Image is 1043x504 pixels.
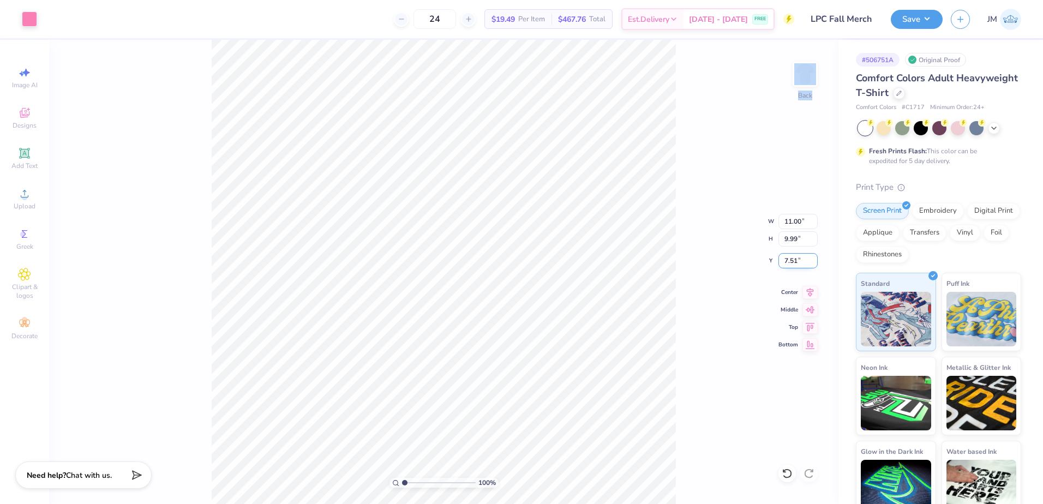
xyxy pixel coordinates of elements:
span: Top [778,323,798,331]
div: Applique [856,225,900,241]
span: Bottom [778,341,798,349]
div: Transfers [903,225,946,241]
span: Standard [861,278,890,289]
span: Clipart & logos [5,283,44,300]
strong: Need help? [27,470,66,481]
span: Decorate [11,332,38,340]
span: Minimum Order: 24 + [930,103,985,112]
input: Untitled Design [802,8,883,30]
span: Metallic & Glitter Ink [946,362,1011,373]
div: Rhinestones [856,247,909,263]
div: Screen Print [856,203,909,219]
div: Foil [984,225,1009,241]
span: Neon Ink [861,362,888,373]
span: Greek [16,242,33,251]
div: Print Type [856,181,1021,194]
img: Metallic & Glitter Ink [946,376,1017,430]
span: Puff Ink [946,278,969,289]
span: Designs [13,121,37,130]
span: JM [987,13,997,26]
span: Per Item [518,14,545,25]
span: Est. Delivery [628,14,669,25]
span: Comfort Colors [856,103,896,112]
a: JM [987,9,1021,30]
span: Upload [14,202,35,211]
div: Vinyl [950,225,980,241]
span: $467.76 [558,14,586,25]
span: 100 % [478,478,496,488]
img: Back [794,63,816,85]
span: Glow in the Dark Ink [861,446,923,457]
span: Center [778,289,798,296]
span: Total [589,14,606,25]
button: Save [891,10,943,29]
img: Puff Ink [946,292,1017,346]
img: Joshua Malaki [1000,9,1021,30]
strong: Fresh Prints Flash: [869,147,927,155]
span: Middle [778,306,798,314]
div: Embroidery [912,203,964,219]
div: # 506751A [856,53,900,67]
span: Water based Ink [946,446,997,457]
span: Image AI [12,81,38,89]
div: Original Proof [905,53,966,67]
span: Comfort Colors Adult Heavyweight T-Shirt [856,71,1018,99]
div: This color can be expedited for 5 day delivery. [869,146,1003,166]
img: Standard [861,292,931,346]
span: Add Text [11,161,38,170]
span: $19.49 [491,14,515,25]
span: # C1717 [902,103,925,112]
img: Neon Ink [861,376,931,430]
span: FREE [754,15,766,23]
div: Digital Print [967,203,1020,219]
input: – – [413,9,456,29]
span: Chat with us. [66,470,112,481]
span: [DATE] - [DATE] [689,14,748,25]
div: Back [798,91,812,100]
